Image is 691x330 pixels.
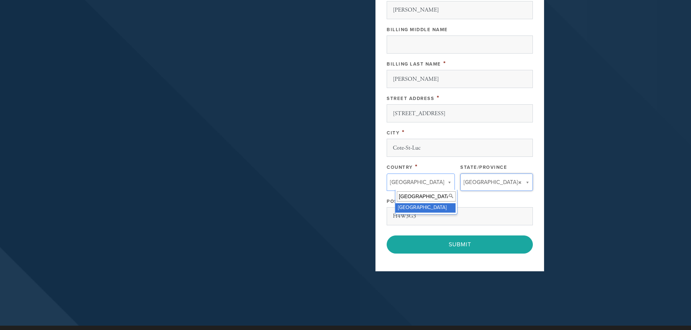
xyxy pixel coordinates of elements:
[464,177,518,187] span: [GEOGRAPHIC_DATA]
[387,199,425,204] label: Postal Code
[395,203,456,213] div: [GEOGRAPHIC_DATA]
[387,235,533,254] input: Submit
[402,128,405,136] span: This field is required.
[415,163,418,171] span: This field is required.
[387,174,455,191] a: [GEOGRAPHIC_DATA]
[387,27,448,33] label: Billing Middle Name
[460,174,533,191] a: [GEOGRAPHIC_DATA]
[443,59,446,67] span: This field is required.
[387,130,399,136] label: City
[437,94,440,102] span: This field is required.
[387,164,413,170] label: Country
[387,61,441,67] label: Billing Last Name
[460,164,507,170] label: State/Province
[387,96,434,101] label: Street Address
[390,177,444,187] span: [GEOGRAPHIC_DATA]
